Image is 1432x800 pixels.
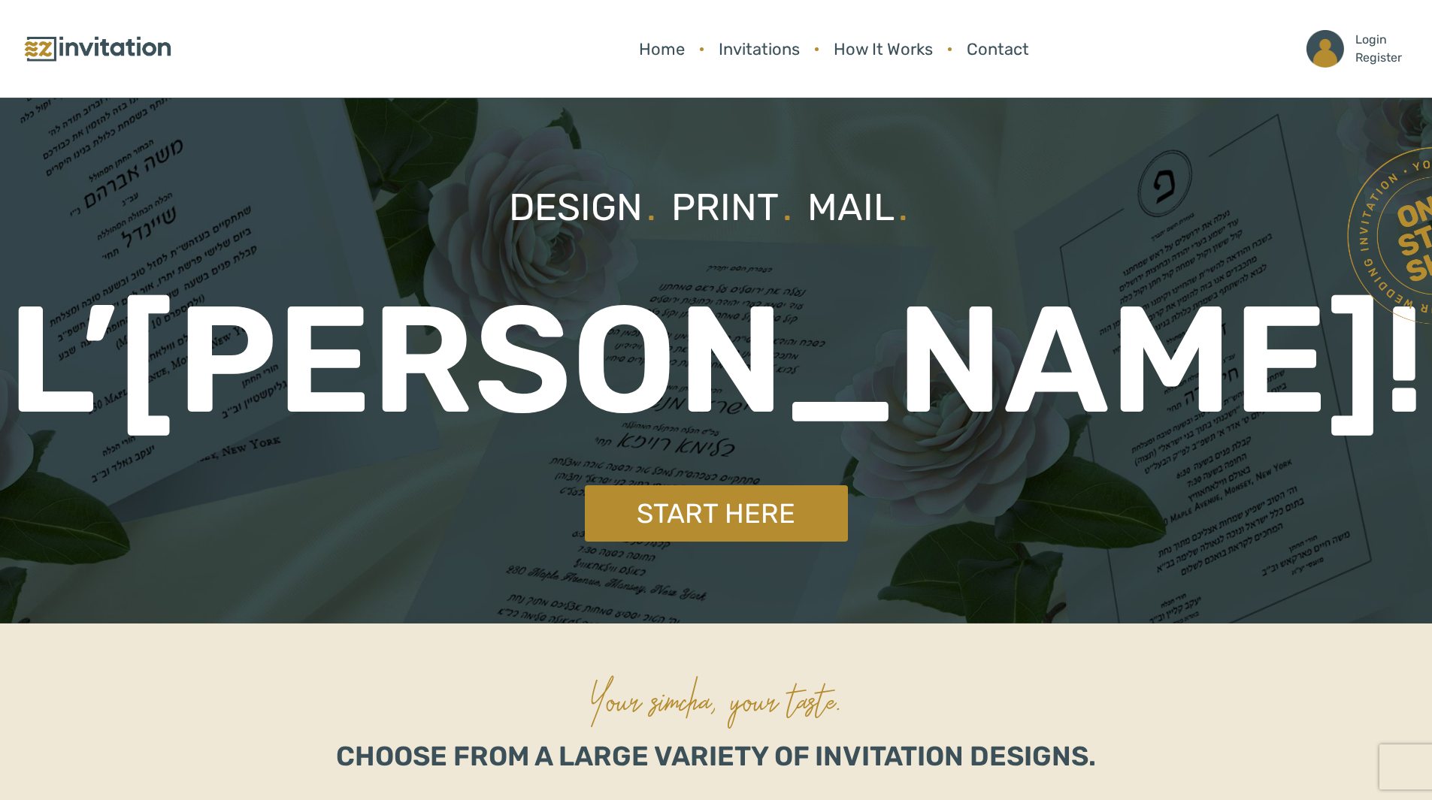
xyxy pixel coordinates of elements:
img: logo.png [23,33,173,65]
a: Contact [959,29,1037,69]
p: Design Print Mail [509,180,923,236]
a: Home [631,29,692,69]
p: Choose from a large variety of invitation designs. [336,736,1096,777]
span: . [898,185,908,230]
a: How It Works [826,29,940,69]
span: . [646,185,656,230]
a: LoginRegister [1299,23,1409,75]
p: L’[PERSON_NAME]! [8,248,1425,473]
span: . [783,185,792,230]
p: Your simcha, your taste. [589,654,843,744]
a: Invitations [711,29,807,69]
a: Start Here [585,485,848,542]
p: Login Register [1355,31,1402,67]
img: ico_account.png [1306,30,1344,68]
